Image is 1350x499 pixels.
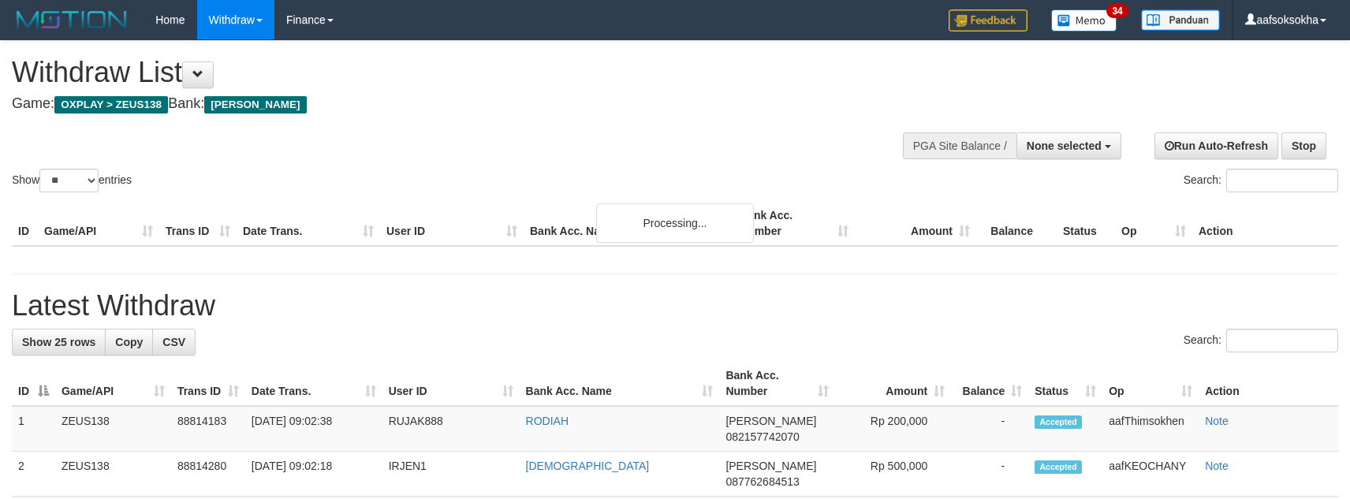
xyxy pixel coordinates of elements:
[12,329,106,356] a: Show 25 rows
[976,201,1057,246] th: Balance
[1057,201,1115,246] th: Status
[1115,201,1192,246] th: Op
[1051,9,1117,32] img: Button%20Memo.svg
[903,132,1016,159] div: PGA Site Balance /
[54,96,168,114] span: OXPLAY > ZEUS138
[1226,329,1338,352] input: Search:
[725,415,816,427] span: [PERSON_NAME]
[12,57,884,88] h1: Withdraw List
[1016,132,1121,159] button: None selected
[55,452,171,497] td: ZEUS138
[1205,415,1229,427] a: Note
[12,169,132,192] label: Show entries
[171,452,245,497] td: 88814280
[951,406,1028,452] td: -
[12,452,55,497] td: 2
[171,361,245,406] th: Trans ID: activate to sort column ascending
[951,361,1028,406] th: Balance: activate to sort column ascending
[12,290,1338,322] h1: Latest Withdraw
[1106,4,1128,18] span: 34
[380,201,524,246] th: User ID
[855,201,976,246] th: Amount
[237,201,380,246] th: Date Trans.
[725,475,799,488] span: Copy 087762684513 to clipboard
[159,201,237,246] th: Trans ID
[1141,9,1220,31] img: panduan.png
[382,406,520,452] td: RUJAK888
[204,96,306,114] span: [PERSON_NAME]
[1192,201,1338,246] th: Action
[245,452,382,497] td: [DATE] 09:02:18
[1281,132,1326,159] a: Stop
[1226,169,1338,192] input: Search:
[171,406,245,452] td: 88814183
[520,361,720,406] th: Bank Acc. Name: activate to sort column ascending
[1027,140,1102,152] span: None selected
[245,406,382,452] td: [DATE] 09:02:38
[949,9,1027,32] img: Feedback.jpg
[245,361,382,406] th: Date Trans.: activate to sort column ascending
[1102,406,1199,452] td: aafThimsokhen
[1035,460,1082,474] span: Accepted
[1102,361,1199,406] th: Op: activate to sort column ascending
[38,201,159,246] th: Game/API
[1035,415,1082,429] span: Accepted
[22,336,95,348] span: Show 25 rows
[725,430,799,443] span: Copy 082157742070 to clipboard
[1102,452,1199,497] td: aafKEOCHANY
[526,415,569,427] a: RODIAH
[152,329,196,356] a: CSV
[382,361,520,406] th: User ID: activate to sort column ascending
[1199,361,1338,406] th: Action
[524,201,733,246] th: Bank Acc. Name
[835,361,951,406] th: Amount: activate to sort column ascending
[1028,361,1102,406] th: Status: activate to sort column ascending
[105,329,153,356] a: Copy
[1184,169,1338,192] label: Search:
[719,361,835,406] th: Bank Acc. Number: activate to sort column ascending
[1184,329,1338,352] label: Search:
[835,452,951,497] td: Rp 500,000
[526,460,650,472] a: [DEMOGRAPHIC_DATA]
[1205,460,1229,472] a: Note
[12,201,38,246] th: ID
[55,406,171,452] td: ZEUS138
[162,336,185,348] span: CSV
[733,201,855,246] th: Bank Acc. Number
[39,169,99,192] select: Showentries
[115,336,143,348] span: Copy
[835,406,951,452] td: Rp 200,000
[12,8,132,32] img: MOTION_logo.png
[596,203,754,243] div: Processing...
[12,361,55,406] th: ID: activate to sort column descending
[382,452,520,497] td: IRJEN1
[725,460,816,472] span: [PERSON_NAME]
[12,406,55,452] td: 1
[1154,132,1278,159] a: Run Auto-Refresh
[55,361,171,406] th: Game/API: activate to sort column ascending
[951,452,1028,497] td: -
[12,96,884,112] h4: Game: Bank:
